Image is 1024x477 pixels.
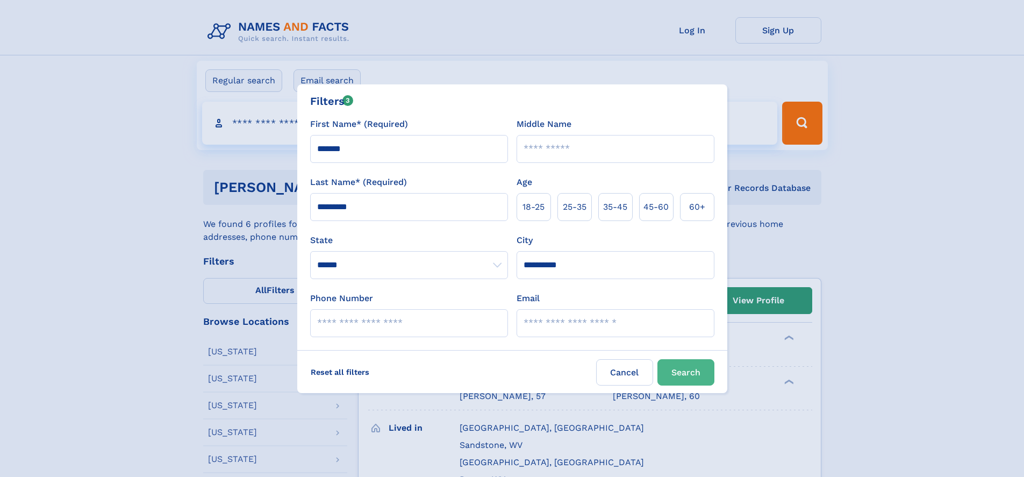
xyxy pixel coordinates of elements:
[522,201,545,213] span: 18‑25
[517,176,532,189] label: Age
[310,292,373,305] label: Phone Number
[310,176,407,189] label: Last Name* (Required)
[310,118,408,131] label: First Name* (Required)
[517,234,533,247] label: City
[689,201,705,213] span: 60+
[304,359,376,385] label: Reset all filters
[643,201,669,213] span: 45‑60
[517,118,571,131] label: Middle Name
[603,201,627,213] span: 35‑45
[310,93,354,109] div: Filters
[517,292,540,305] label: Email
[310,234,508,247] label: State
[563,201,586,213] span: 25‑35
[596,359,653,386] label: Cancel
[657,359,714,386] button: Search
